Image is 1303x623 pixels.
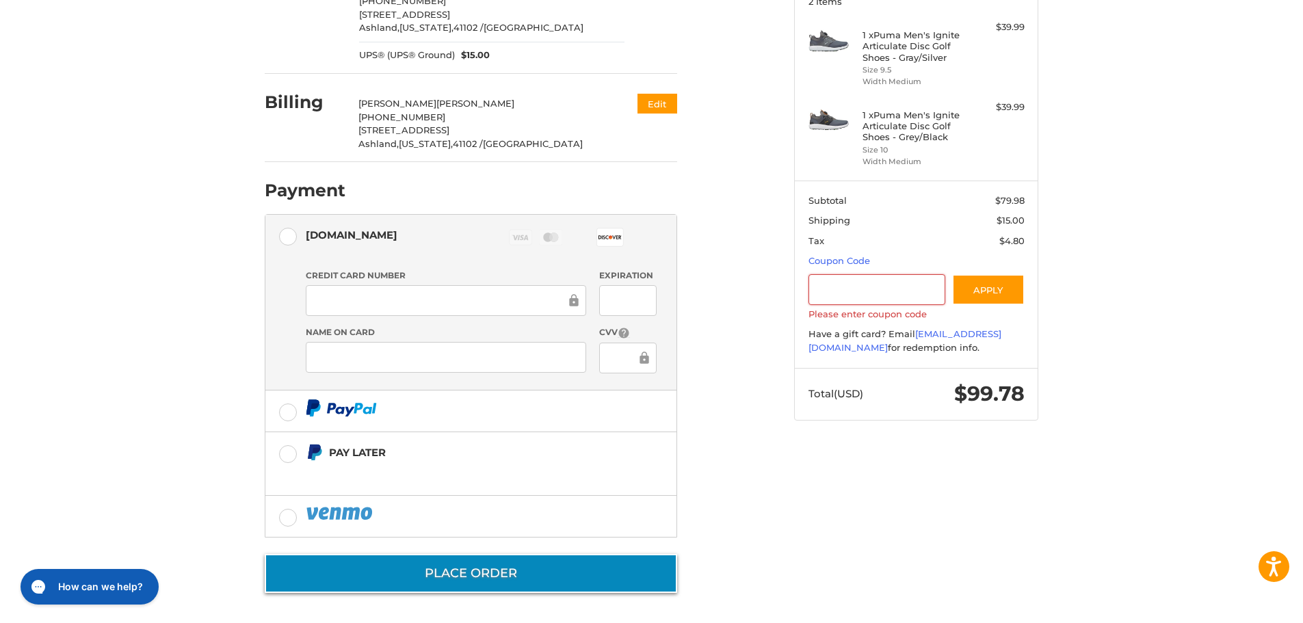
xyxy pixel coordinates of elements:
[306,224,397,246] div: [DOMAIN_NAME]
[599,326,656,339] label: CVV
[808,274,946,305] input: Gift Certificate or Coupon Code
[453,22,484,33] span: 41102 /
[484,22,583,33] span: [GEOGRAPHIC_DATA]
[306,505,376,522] img: PayPal icon
[265,180,345,201] h2: Payment
[954,381,1025,406] span: $99.78
[999,235,1025,246] span: $4.80
[359,9,450,20] span: [STREET_ADDRESS]
[971,21,1025,34] div: $39.99
[14,564,163,609] iframe: Gorgias live chat messenger
[863,29,967,63] h4: 1 x Puma Men's Ignite Articulate Disc Golf Shoes - Gray/Silver
[306,399,377,416] img: PayPal icon
[329,441,591,464] div: Pay Later
[399,138,453,149] span: [US_STATE],
[265,92,345,113] h2: Billing
[863,144,967,156] li: Size 10
[808,328,1001,353] a: [EMAIL_ADDRESS][DOMAIN_NAME]
[265,554,677,593] button: Place Order
[306,269,586,282] label: Credit Card Number
[808,255,870,266] a: Coupon Code
[808,215,850,226] span: Shipping
[306,466,592,479] iframe: PayPal Message 1
[997,215,1025,226] span: $15.00
[483,138,583,149] span: [GEOGRAPHIC_DATA]
[952,274,1025,305] button: Apply
[358,138,399,149] span: Ashland,
[808,328,1025,354] div: Have a gift card? Email for redemption info.
[599,269,656,282] label: Expiration
[808,195,847,206] span: Subtotal
[808,308,1025,319] label: Please enter coupon code
[306,326,586,339] label: Name on Card
[399,22,453,33] span: [US_STATE],
[863,76,967,88] li: Width Medium
[358,111,445,122] span: [PHONE_NUMBER]
[455,49,490,62] span: $15.00
[808,235,824,246] span: Tax
[436,98,514,109] span: [PERSON_NAME]
[358,98,436,109] span: [PERSON_NAME]
[971,101,1025,114] div: $39.99
[453,138,483,149] span: 41102 /
[637,94,677,114] button: Edit
[358,124,449,135] span: [STREET_ADDRESS]
[863,109,967,143] h4: 1 x Puma Men's Ignite Articulate Disc Golf Shoes - Grey/Black
[995,195,1025,206] span: $79.98
[863,156,967,168] li: Width Medium
[808,387,863,400] span: Total (USD)
[306,444,323,461] img: Pay Later icon
[863,64,967,76] li: Size 9.5
[359,49,455,62] span: UPS® (UPS® Ground)
[359,22,399,33] span: Ashland,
